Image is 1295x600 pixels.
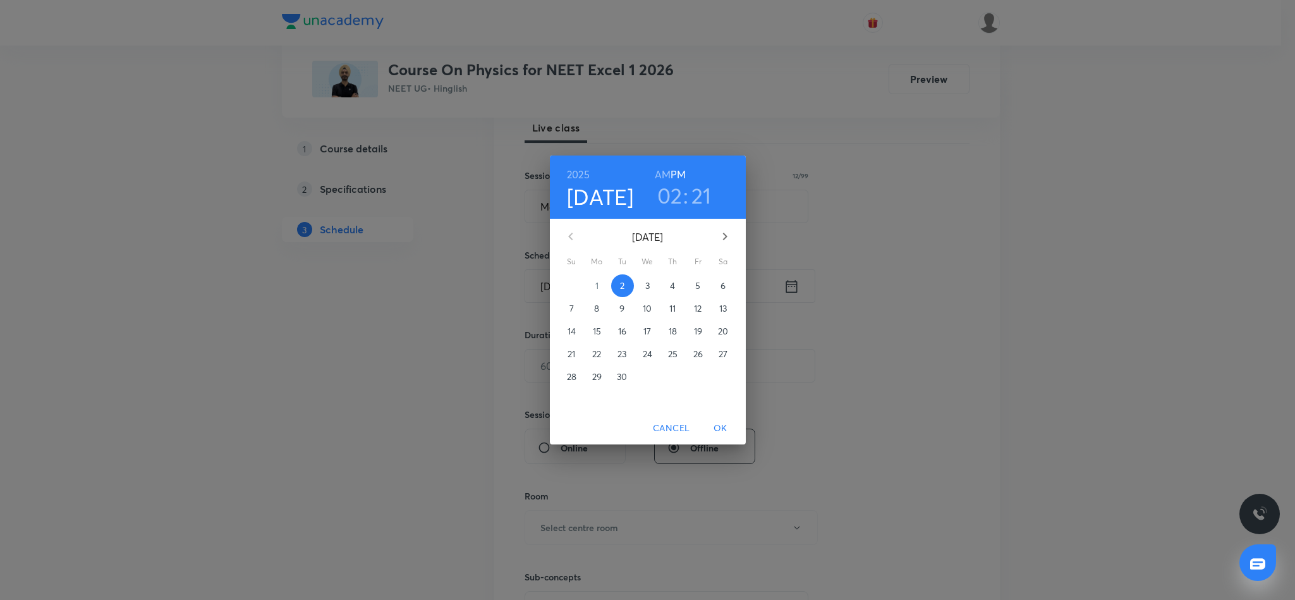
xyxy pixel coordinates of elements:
[662,320,684,343] button: 18
[662,297,684,320] button: 11
[671,166,686,183] button: PM
[687,343,710,365] button: 26
[611,343,634,365] button: 23
[643,348,652,360] p: 24
[617,348,626,360] p: 23
[643,325,651,338] p: 17
[561,365,583,388] button: 28
[586,343,609,365] button: 22
[670,279,675,292] p: 4
[712,274,735,297] button: 6
[719,302,727,315] p: 13
[691,182,712,209] button: 21
[586,230,710,245] p: [DATE]
[662,255,684,268] span: Th
[619,302,624,315] p: 9
[567,370,576,383] p: 28
[700,417,741,440] button: OK
[687,297,710,320] button: 12
[683,182,688,209] h3: :
[592,348,601,360] p: 22
[617,370,627,383] p: 30
[592,370,602,383] p: 29
[611,255,634,268] span: Tu
[720,279,726,292] p: 6
[693,348,703,360] p: 26
[586,320,609,343] button: 15
[586,255,609,268] span: Mo
[594,302,599,315] p: 8
[687,274,710,297] button: 5
[561,255,583,268] span: Su
[567,166,590,183] button: 2025
[620,279,624,292] p: 2
[561,297,583,320] button: 7
[719,348,727,360] p: 27
[618,325,626,338] p: 16
[705,420,736,436] span: OK
[718,325,728,338] p: 20
[593,325,601,338] p: 15
[712,297,735,320] button: 13
[657,182,683,209] button: 02
[694,325,702,338] p: 19
[653,420,690,436] span: Cancel
[669,325,677,338] p: 18
[645,279,650,292] p: 3
[567,183,634,210] button: [DATE]
[569,302,574,315] p: 7
[695,279,700,292] p: 5
[668,348,678,360] p: 25
[636,297,659,320] button: 10
[694,302,702,315] p: 12
[648,417,695,440] button: Cancel
[636,320,659,343] button: 17
[687,320,710,343] button: 19
[586,297,609,320] button: 8
[712,343,735,365] button: 27
[568,348,575,360] p: 21
[687,255,710,268] span: Fr
[712,255,735,268] span: Sa
[636,255,659,268] span: We
[561,343,583,365] button: 21
[611,320,634,343] button: 16
[611,297,634,320] button: 9
[586,365,609,388] button: 29
[643,302,652,315] p: 10
[611,365,634,388] button: 30
[611,274,634,297] button: 2
[669,302,676,315] p: 11
[655,166,671,183] button: AM
[712,320,735,343] button: 20
[568,325,576,338] p: 14
[636,274,659,297] button: 3
[636,343,659,365] button: 24
[662,274,684,297] button: 4
[561,320,583,343] button: 14
[662,343,684,365] button: 25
